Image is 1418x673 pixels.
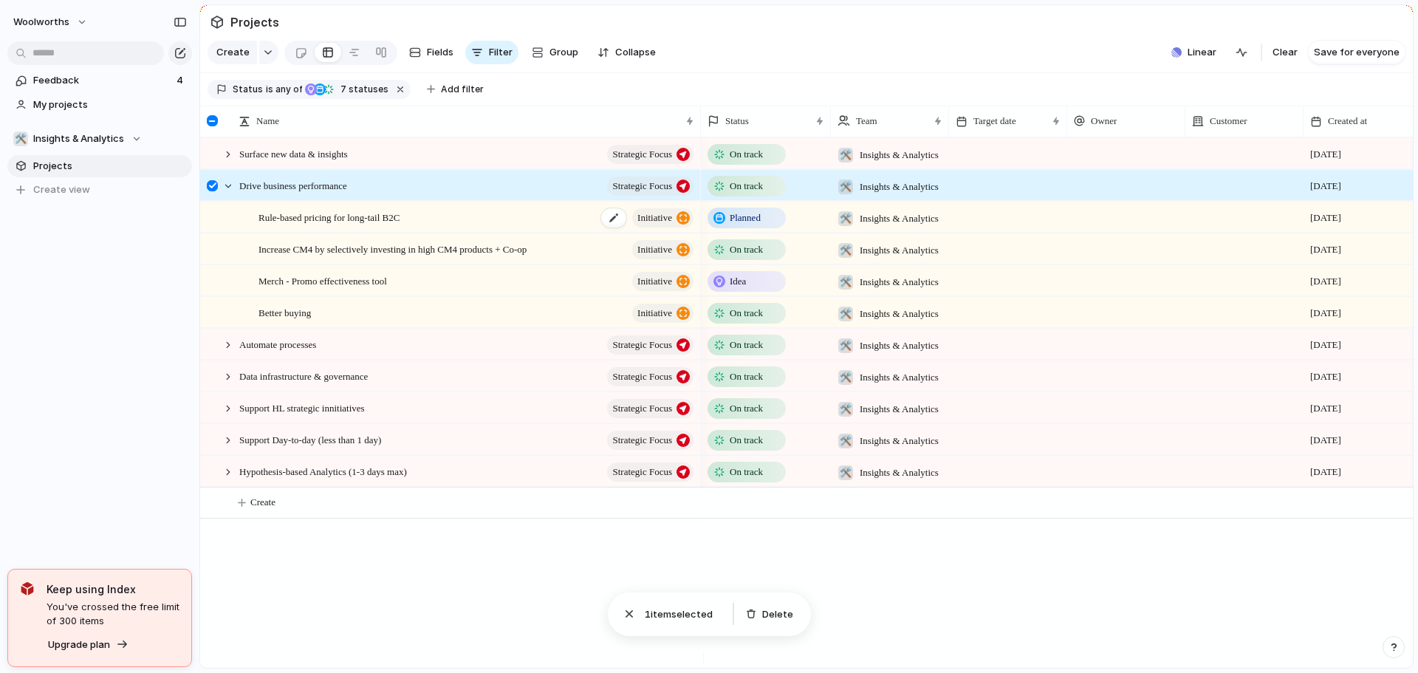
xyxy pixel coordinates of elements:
button: initiative [632,304,693,323]
span: Delete [762,607,793,622]
span: Insights & Analytics [33,131,124,146]
span: Insights & Analytics [860,180,939,194]
span: [DATE] [1310,465,1341,479]
span: Merch - Promo effectiveness tool [258,272,387,289]
span: Created at [1328,114,1367,129]
button: 7 statuses [304,81,391,98]
span: Target date [973,114,1016,129]
button: Collapse [592,41,662,64]
span: Insights & Analytics [860,307,939,321]
span: is [266,83,273,96]
span: [DATE] [1310,274,1341,289]
button: Strategic Focus [607,431,693,450]
span: Linear [1188,45,1216,60]
span: Surface new data & insights [239,145,348,162]
span: On track [730,242,763,257]
div: 🛠️ [838,307,853,321]
span: Customer [1210,114,1247,129]
span: Insights & Analytics [860,434,939,448]
span: Insights & Analytics [860,243,939,258]
span: Rule-based pricing for long-tail B2C [258,208,400,225]
a: Projects [7,155,192,177]
span: [DATE] [1310,401,1341,416]
span: Add filter [441,83,484,96]
span: On track [730,147,763,162]
button: Create view [7,179,192,201]
span: Create [216,45,250,60]
button: initiative [632,272,693,291]
span: Upgrade plan [48,638,110,652]
span: Insights & Analytics [860,148,939,163]
button: Filter [465,41,518,64]
span: Save for everyone [1314,45,1400,60]
span: Strategic Focus [612,144,672,165]
span: Strategic Focus [612,398,672,419]
a: Feedback4 [7,69,192,92]
button: Linear [1165,41,1222,64]
span: Drive business performance [239,177,347,194]
span: Fields [427,45,453,60]
div: 🛠️ [838,180,853,194]
span: Collapse [615,45,656,60]
span: Strategic Focus [612,462,672,482]
span: initiative [637,208,672,228]
span: Name [256,114,279,129]
button: Fields [403,41,459,64]
div: 🛠️ [838,148,853,163]
span: [DATE] [1310,369,1341,384]
button: initiative [632,208,693,228]
span: Strategic Focus [612,430,672,451]
span: statuses [336,83,388,96]
div: 🛠️ [838,465,853,480]
button: Strategic Focus [607,399,693,418]
a: My projects [7,94,192,116]
span: Status [725,114,749,129]
div: 🛠️ [838,211,853,226]
span: Group [549,45,578,60]
span: Automate processes [239,335,316,352]
div: 🛠️ [838,402,853,417]
span: Better buying [258,304,311,321]
span: Insights & Analytics [860,275,939,290]
span: [DATE] [1310,306,1341,321]
span: Clear [1273,45,1298,60]
span: initiative [637,303,672,324]
span: My projects [33,98,187,112]
button: Save for everyone [1308,41,1405,64]
div: 🛠️ [13,131,28,146]
span: Insights & Analytics [860,402,939,417]
span: Insights & Analytics [860,465,939,480]
span: Strategic Focus [612,335,672,355]
span: You've crossed the free limit of 300 items [47,600,179,629]
span: initiative [637,239,672,260]
button: Add filter [418,79,493,100]
span: [DATE] [1310,433,1341,448]
button: Create [208,41,257,64]
span: Insights & Analytics [860,211,939,226]
button: Upgrade plan [44,635,133,655]
span: [DATE] [1310,242,1341,257]
button: Strategic Focus [607,335,693,355]
span: On track [730,401,763,416]
span: Projects [33,159,187,174]
span: any of [273,83,302,96]
span: Strategic Focus [612,176,672,197]
span: [DATE] [1310,179,1341,194]
span: Create [250,495,275,510]
span: Insights & Analytics [860,338,939,353]
button: Clear [1267,41,1304,64]
span: Filter [489,45,513,60]
span: Support HL strategic innitiatives [239,399,365,416]
span: Support Day-to-day (less than 1 day) [239,431,381,448]
button: woolworths [7,10,95,34]
span: On track [730,179,763,194]
button: isany of [263,81,305,98]
span: Data infrastructure & governance [239,367,368,384]
span: On track [730,433,763,448]
span: woolworths [13,15,69,30]
button: Strategic Focus [607,367,693,386]
span: Insights & Analytics [860,370,939,385]
span: Planned [730,211,761,225]
span: 4 [177,73,186,88]
button: Delete [740,604,799,625]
